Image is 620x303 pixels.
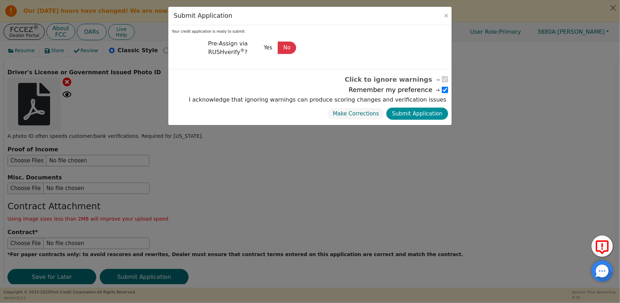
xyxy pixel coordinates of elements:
[172,29,448,34] div: Your credit application is ready to submit
[187,96,448,104] label: I acknowledge that ignoring warnings can produce scoring changes and verification issues
[386,108,448,120] button: Submit Application
[443,12,450,19] button: Close
[208,40,248,55] span: Pre-Assign via RUSHverify ?
[345,75,441,84] span: Click to ignore warnings
[592,236,613,257] button: Report Error to FCC
[349,85,441,94] span: Remember my preference
[240,48,245,53] sup: ®
[327,108,385,120] button: Make Corrections
[174,12,232,20] h3: Submit Application
[258,42,278,54] button: Yes
[278,42,296,54] button: No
